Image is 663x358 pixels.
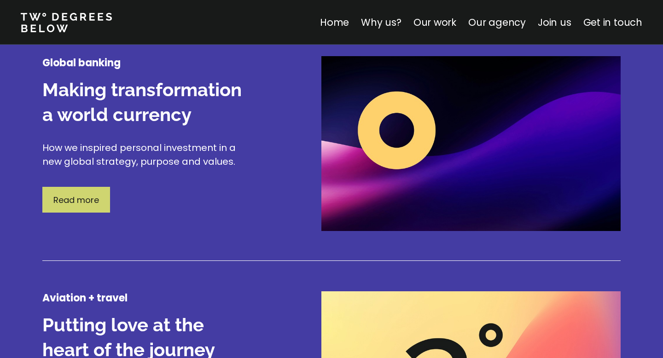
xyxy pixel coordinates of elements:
[468,16,526,29] a: Our agency
[53,194,99,206] p: Read more
[538,16,571,29] a: Join us
[42,141,254,168] p: How we inspired personal investment in a new global strategy, purpose and values.
[42,56,621,287] a: Global bankingMaking transformation a world currencyHow we inspired personal investment in a new ...
[583,16,642,29] a: Get in touch
[320,16,349,29] a: Home
[42,56,254,70] h4: Global banking
[413,16,456,29] a: Our work
[42,291,254,305] h4: Aviation + travel
[361,16,401,29] a: Why us?
[42,77,254,127] h3: Making transformation a world currency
